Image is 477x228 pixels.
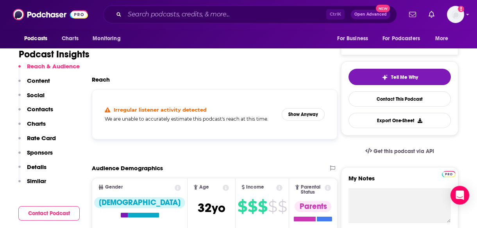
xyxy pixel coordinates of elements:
[442,170,456,177] a: Pro website
[93,33,120,44] span: Monitoring
[114,107,207,113] h4: Irregular listener activity detected
[382,33,420,44] span: For Podcasters
[24,33,47,44] span: Podcasts
[27,77,50,84] p: Content
[125,8,326,21] input: Search podcasts, credits, & more...
[458,6,464,12] svg: Add a profile image
[87,31,130,46] button: open menu
[376,5,390,12] span: New
[27,177,46,185] p: Similar
[27,91,45,99] p: Social
[406,8,419,21] a: Show notifications dropdown
[13,7,88,22] img: Podchaser - Follow, Share and Rate Podcasts
[18,91,45,106] button: Social
[19,31,57,46] button: open menu
[359,142,440,161] a: Get this podcast via API
[18,134,56,149] button: Rate Card
[27,120,46,127] p: Charts
[105,185,123,190] span: Gender
[18,62,80,77] button: Reach & Audience
[348,91,451,107] a: Contact This Podcast
[447,6,464,23] span: Logged in as megcassidy
[268,200,277,213] span: $
[94,197,185,208] div: [DEMOGRAPHIC_DATA]
[62,33,79,44] span: Charts
[103,5,397,23] div: Search podcasts, credits, & more...
[450,186,469,205] div: Open Intercom Messenger
[18,120,46,134] button: Charts
[435,33,448,44] span: More
[27,62,80,70] p: Reach & Audience
[425,8,438,21] a: Show notifications dropdown
[105,116,275,122] h5: We are unable to accurately estimate this podcast's reach at this time.
[326,9,345,20] span: Ctrl K
[447,6,464,23] button: Show profile menu
[282,108,325,121] button: Show Anyway
[348,175,451,188] label: My Notes
[199,185,209,190] span: Age
[18,77,50,91] button: Content
[18,206,80,221] button: Contact Podcast
[92,164,163,172] h2: Audience Demographics
[337,33,368,44] span: For Business
[391,74,418,80] span: Tell Me Why
[27,149,53,156] p: Sponsors
[354,12,387,16] span: Open Advanced
[18,105,53,120] button: Contacts
[332,31,378,46] button: open menu
[348,113,451,128] button: Export One-Sheet
[18,149,53,163] button: Sponsors
[430,31,458,46] button: open menu
[27,163,46,171] p: Details
[278,200,287,213] span: $
[92,76,110,83] h2: Reach
[57,31,83,46] a: Charts
[248,200,257,213] span: $
[382,74,388,80] img: tell me why sparkle
[246,185,264,190] span: Income
[238,200,247,213] span: $
[301,185,323,195] span: Parental Status
[442,171,456,177] img: Podchaser Pro
[198,200,225,216] span: 32 yo
[27,105,53,113] p: Contacts
[258,200,267,213] span: $
[18,163,46,178] button: Details
[447,6,464,23] img: User Profile
[19,48,89,60] h1: Podcast Insights
[377,31,431,46] button: open menu
[295,201,331,212] div: Parents
[348,69,451,85] button: tell me why sparkleTell Me Why
[27,134,56,142] p: Rate Card
[351,10,390,19] button: Open AdvancedNew
[373,148,434,155] span: Get this podcast via API
[18,177,46,192] button: Similar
